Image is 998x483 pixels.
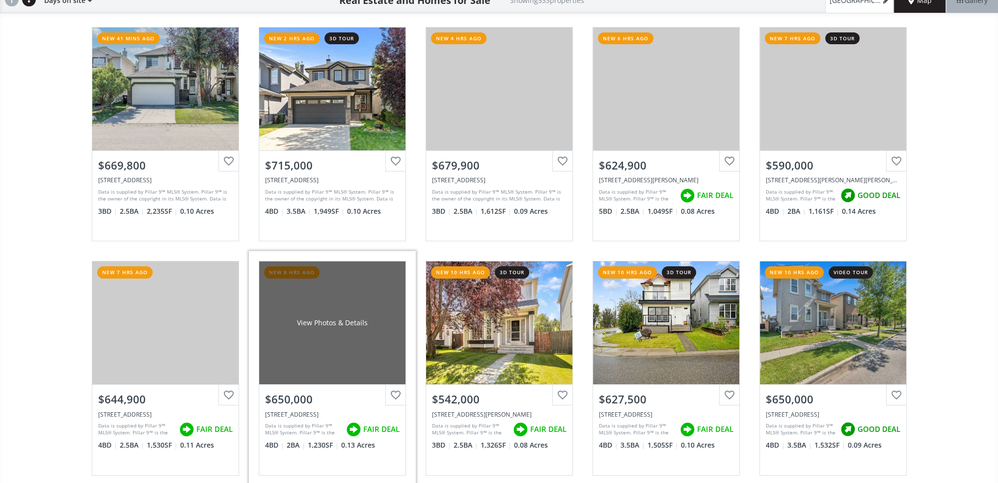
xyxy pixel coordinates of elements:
div: Data is supplied by Pillar 9™ MLS® System. Pillar 9™ is the owner of the copyright in its MLS® Sy... [766,422,836,437]
span: 1,230 SF [308,440,339,450]
div: $542,000 [432,392,566,407]
span: FAIR DEAL [697,424,733,434]
div: 155 Douglas Glen Close SE, Calgary, AB T2Z 2N1 [766,176,900,184]
img: rating icon [838,420,858,439]
div: $650,000 [766,392,900,407]
span: 1,049 SF [647,206,678,216]
span: 3 BD [432,440,451,450]
div: Data is supplied by Pillar 9™ MLS® System. Pillar 9™ is the owner of the copyright in its MLS® Sy... [766,188,836,203]
span: 1,161 SF [809,206,839,216]
span: 3 BD [98,206,117,216]
span: 0.08 Acres [514,440,548,450]
span: FAIR DEAL [196,424,233,434]
span: GOOD DEAL [858,190,900,200]
span: 2.5 BA [454,206,478,216]
span: 2.5 BA [120,440,144,450]
div: $627,500 [599,392,733,407]
div: Data is supplied by Pillar 9™ MLS® System. Pillar 9™ is the owner of the copyright in its MLS® Sy... [98,422,174,437]
span: 5 BD [599,206,618,216]
span: FAIR DEAL [363,424,400,434]
span: 4 BD [98,440,117,450]
span: 4 BD [766,440,785,450]
span: 1,505 SF [647,440,678,450]
a: new 2 hrs ago3d tour$715,000[STREET_ADDRESS]Data is supplied by Pillar 9™ MLS® System. Pillar 9™ ... [249,17,416,251]
div: Data is supplied by Pillar 9™ MLS® System. Pillar 9™ is the owner of the copyright in its MLS® Sy... [265,422,341,437]
img: rating icon [677,186,697,205]
img: rating icon [677,420,697,439]
span: 4 BD [766,206,785,216]
a: new 4 hrs ago$679,900[STREET_ADDRESS]Data is supplied by Pillar 9™ MLS® System. Pillar 9™ is the ... [416,17,583,251]
div: 16 Shawbrooke Park SW, Calgary, AB T2Y 4L8 [265,176,400,184]
span: 0.10 Acres [681,440,715,450]
div: 214 Mount Lorette Place SE, Calgary, AB T2Z2L9 [432,410,566,419]
div: $650,000 [265,392,400,407]
span: 0.10 Acres [347,206,381,216]
span: 0.11 Acres [180,440,214,450]
span: 3 BD [432,206,451,216]
img: rating icon [344,420,363,439]
span: 2.5 BA [620,206,645,216]
span: 4 BD [599,440,618,450]
div: $715,000 [265,158,400,173]
span: 2.5 BA [454,440,478,450]
span: 4 BD [265,440,284,450]
img: rating icon [511,420,530,439]
div: $624,900 [599,158,733,173]
div: 60 Whitworth Way NE, Calgary, AB T1Y 6A8 [599,176,733,184]
div: Data is supplied by Pillar 9™ MLS® System. Pillar 9™ is the owner of the copyright in its MLS® Sy... [432,422,508,437]
span: 3.5 BA [287,206,311,216]
div: Data is supplied by Pillar 9™ MLS® System. Pillar 9™ is the owner of the copyright in its MLS® Sy... [599,188,675,203]
div: Data is supplied by Pillar 9™ MLS® System. Pillar 9™ is the owner of the copyright in its MLS® Sy... [599,422,675,437]
span: 3.5 BA [620,440,645,450]
img: rating icon [177,420,196,439]
span: 4 BD [265,206,284,216]
span: GOOD DEAL [858,424,900,434]
div: 4715 Elgin Avenue SE, Calgary, AB T2Z 0G2 [766,410,900,419]
a: new 6 hrs ago$624,900[STREET_ADDRESS][PERSON_NAME]Data is supplied by Pillar 9™ MLS® System. Pill... [583,17,750,251]
a: new 7 hrs ago3d tour$590,000[STREET_ADDRESS][PERSON_NAME][PERSON_NAME]Data is supplied by Pillar ... [750,17,917,251]
span: 0.13 Acres [341,440,375,450]
div: $679,900 [432,158,566,173]
div: View Photos & Details [297,318,368,328]
span: 2 BA [787,206,806,216]
div: Data is supplied by Pillar 9™ MLS® System. Pillar 9™ is the owner of the copyright in its MLS® Sy... [98,188,230,203]
span: FAIR DEAL [697,190,733,200]
div: 165 Spring Crescent SW, Calgary, AB T3H3V3 [432,176,566,184]
div: $590,000 [766,158,900,173]
div: 2103 Country Hills Circle NW, Calgary, AB T3K 4Z3 [599,410,733,419]
span: 0.08 Acres [681,206,715,216]
span: 1,949 SF [314,206,345,216]
span: 2 BA [287,440,305,450]
span: 3.5 BA [787,440,812,450]
img: rating icon [838,186,858,205]
div: 395 Millrise Drive SW, Calgary, AB T2Y 2C7 [98,410,233,419]
span: 0.09 Acres [514,206,548,216]
span: 1,326 SF [481,440,512,450]
span: 0.10 Acres [180,206,214,216]
div: Data is supplied by Pillar 9™ MLS® System. Pillar 9™ is the owner of the copyright in its MLS® Sy... [265,188,397,203]
span: 0.09 Acres [848,440,882,450]
div: Data is supplied by Pillar 9™ MLS® System. Pillar 9™ is the owner of the copyright in its MLS® Sy... [432,188,564,203]
span: 2,235 SF [147,206,178,216]
div: 708 101 Avenue SW, Calgary, AB T2W 0A1 [265,410,400,419]
a: new 41 mins ago$669,800[STREET_ADDRESS]Data is supplied by Pillar 9™ MLS® System. Pillar 9™ is th... [82,17,249,251]
span: 2.5 BA [120,206,144,216]
div: $644,900 [98,392,233,407]
div: $669,800 [98,158,233,173]
span: 1,530 SF [147,440,178,450]
span: 1,612 SF [481,206,512,216]
span: FAIR DEAL [530,424,566,434]
span: 0.14 Acres [842,206,876,216]
span: 1,532 SF [814,440,845,450]
div: 278 Panorama Hills Lane NW, Calgary, AB T3K 5H8 [98,176,233,184]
